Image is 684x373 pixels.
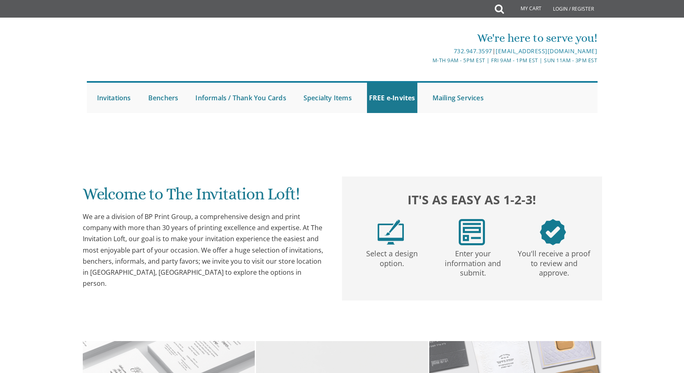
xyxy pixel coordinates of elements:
img: step1.png [378,219,404,245]
p: Select a design option. [353,245,431,269]
a: Invitations [95,83,133,113]
div: M-Th 9am - 5pm EST | Fri 9am - 1pm EST | Sun 11am - 3pm EST [257,56,597,65]
p: Enter your information and submit. [434,245,512,278]
img: step3.png [540,219,566,245]
a: [EMAIL_ADDRESS][DOMAIN_NAME] [496,47,597,55]
div: We are a division of BP Print Group, a comprehensive design and print company with more than 30 y... [83,211,326,289]
h2: It's as easy as 1-2-3! [350,190,593,209]
a: FREE e-Invites [367,83,417,113]
a: My Cart [503,1,547,17]
div: | [257,46,597,56]
div: We're here to serve you! [257,30,597,46]
a: Informals / Thank You Cards [193,83,288,113]
h1: Welcome to The Invitation Loft! [83,185,326,209]
a: Mailing Services [430,83,486,113]
p: You'll receive a proof to review and approve. [515,245,593,278]
a: Benchers [146,83,181,113]
img: step2.png [459,219,485,245]
a: 732.947.3597 [454,47,492,55]
a: Specialty Items [301,83,354,113]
